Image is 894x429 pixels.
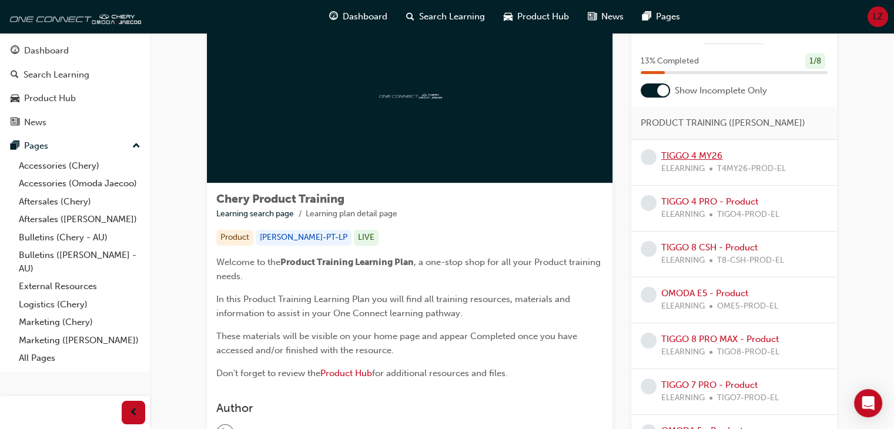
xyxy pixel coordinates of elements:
span: search-icon [406,9,414,24]
button: DashboardSearch LearningProduct HubNews [5,38,145,135]
li: Learning plan detail page [306,207,397,221]
div: Product Hub [24,92,76,105]
span: TIGO8-PROD-EL [717,346,779,359]
span: pages-icon [11,141,19,152]
span: search-icon [11,70,19,81]
a: Dashboard [5,40,145,62]
div: Open Intercom Messenger [854,389,882,417]
span: learningRecordVerb_NONE-icon [641,333,657,348]
a: search-iconSearch Learning [397,5,494,29]
a: Aftersales (Chery) [14,193,145,211]
a: guage-iconDashboard [320,5,397,29]
span: news-icon [11,118,19,128]
div: Dashboard [24,44,69,58]
button: LZ [868,6,888,27]
span: T4MY26-PROD-EL [717,162,786,176]
span: 13 % Completed [641,55,699,68]
button: Pages [5,135,145,157]
span: , a one-stop shop for all your Product training needs. [216,257,603,281]
a: TIGGO 7 PRO - Product [661,380,758,390]
div: LIVE [354,230,379,246]
span: ELEARNING [661,254,705,267]
span: These materials will be visible on your home page and appear Completed once you have accessed and... [216,331,580,356]
span: Show Incomplete Only [675,84,767,98]
a: Logistics (Chery) [14,296,145,314]
span: up-icon [132,139,140,154]
span: Pages [656,10,680,24]
span: Chery Product Training [216,192,344,206]
div: News [24,116,46,129]
span: T8-CSH-PROD-EL [717,254,784,267]
div: [PERSON_NAME]-PT-LP [256,230,351,246]
img: oneconnect [377,89,442,100]
a: All Pages [14,349,145,367]
span: Product Hub [517,10,569,24]
span: LZ [873,10,883,24]
a: Search Learning [5,64,145,86]
span: News [601,10,624,24]
span: TIGO4-PROD-EL [717,208,779,222]
a: Bulletins ([PERSON_NAME] - AU) [14,246,145,277]
span: In this Product Training Learning Plan you will find all training resources, materials and inform... [216,294,572,319]
a: News [5,112,145,133]
span: ELEARNING [661,300,705,313]
span: prev-icon [129,405,138,420]
a: Marketing ([PERSON_NAME]) [14,331,145,350]
span: Welcome to the [216,257,280,267]
span: car-icon [504,9,513,24]
span: Dashboard [343,10,387,24]
span: pages-icon [642,9,651,24]
span: PRODUCT TRAINING ([PERSON_NAME]) [641,116,805,130]
a: Product Hub [5,88,145,109]
span: learningRecordVerb_NONE-icon [641,149,657,165]
a: TIGGO 4 MY26 [661,150,722,161]
a: car-iconProduct Hub [494,5,578,29]
div: Product [216,230,253,246]
a: Aftersales ([PERSON_NAME]) [14,210,145,229]
a: TIGGO 4 PRO - Product [661,196,758,207]
a: Accessories (Omoda Jaecoo) [14,175,145,193]
span: guage-icon [11,46,19,56]
span: learningRecordVerb_NONE-icon [641,195,657,211]
span: news-icon [588,9,597,24]
span: ELEARNING [661,391,705,405]
a: news-iconNews [578,5,633,29]
a: OMODA E5 - Product [661,288,748,299]
span: Search Learning [419,10,485,24]
a: Product Hub [320,368,372,378]
a: Marketing (Chery) [14,313,145,331]
div: Pages [24,139,48,153]
span: ELEARNING [661,162,705,176]
span: guage-icon [329,9,338,24]
img: oneconnect [6,5,141,28]
div: 1 / 8 [805,53,825,69]
span: Don't forget to review the [216,368,320,378]
span: TIGO7-PROD-EL [717,391,779,405]
span: learningRecordVerb_NONE-icon [641,378,657,394]
a: TIGGO 8 PRO MAX - Product [661,334,779,344]
a: Learning search page [216,209,294,219]
span: learningRecordVerb_NONE-icon [641,287,657,303]
span: ELEARNING [661,208,705,222]
span: Product Training Learning Plan [280,257,414,267]
a: Accessories (Chery) [14,157,145,175]
span: ELEARNING [661,346,705,359]
h3: Author [216,401,603,415]
span: learningRecordVerb_NONE-icon [641,241,657,257]
span: for additional resources and files. [372,368,508,378]
div: Search Learning [24,68,89,82]
a: External Resources [14,277,145,296]
span: OME5-PROD-EL [717,300,778,313]
span: car-icon [11,93,19,104]
a: Bulletins (Chery - AU) [14,229,145,247]
a: pages-iconPages [633,5,689,29]
a: TIGGO 8 CSH - Product [661,242,758,253]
